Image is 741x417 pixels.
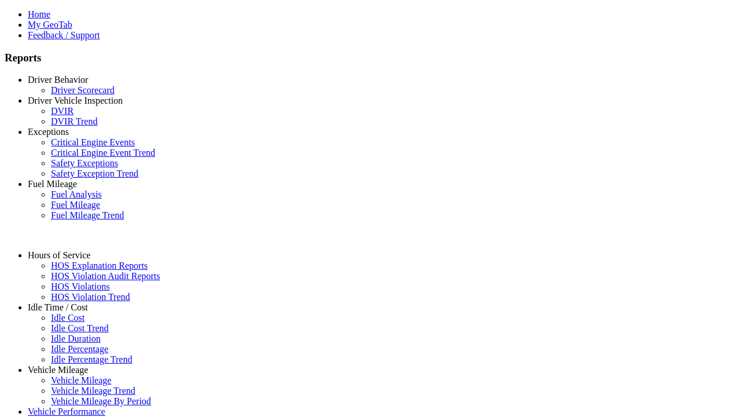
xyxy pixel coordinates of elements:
a: Fuel Analysis [51,189,102,199]
a: Feedback / Support [28,30,100,40]
a: Idle Percentage Trend [51,354,132,364]
h3: Reports [5,52,736,64]
a: HOS Explanation Reports [51,261,148,270]
a: Safety Exception Trend [51,169,138,178]
a: Idle Percentage [51,344,108,354]
a: Home [28,9,50,19]
a: Critical Engine Events [51,137,135,147]
a: Critical Engine Event Trend [51,148,155,158]
a: Idle Cost Trend [51,323,109,333]
a: HOS Violations [51,281,109,291]
a: Driver Scorecard [51,85,115,95]
a: Fuel Mileage [28,179,77,189]
a: Idle Time / Cost [28,302,88,312]
a: My GeoTab [28,20,72,30]
a: DVIR [51,106,74,116]
a: Vehicle Mileage By Period [51,396,151,406]
a: Driver Behavior [28,75,88,85]
a: DVIR Trend [51,116,97,126]
a: HOS Violation Trend [51,292,130,302]
a: Safety Exceptions [51,158,118,168]
a: Exceptions [28,127,69,137]
a: Fuel Mileage [51,200,100,210]
a: Driver Vehicle Inspection [28,96,123,105]
a: Vehicle Performance [28,407,105,416]
a: Fuel Mileage Trend [51,210,124,220]
a: Vehicle Mileage [28,365,88,375]
a: Idle Cost [51,313,85,323]
a: HOS Violation Audit Reports [51,271,160,281]
a: Hours of Service [28,250,90,260]
a: Vehicle Mileage Trend [51,386,135,396]
a: Vehicle Mileage [51,375,111,385]
a: Idle Duration [51,334,101,343]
